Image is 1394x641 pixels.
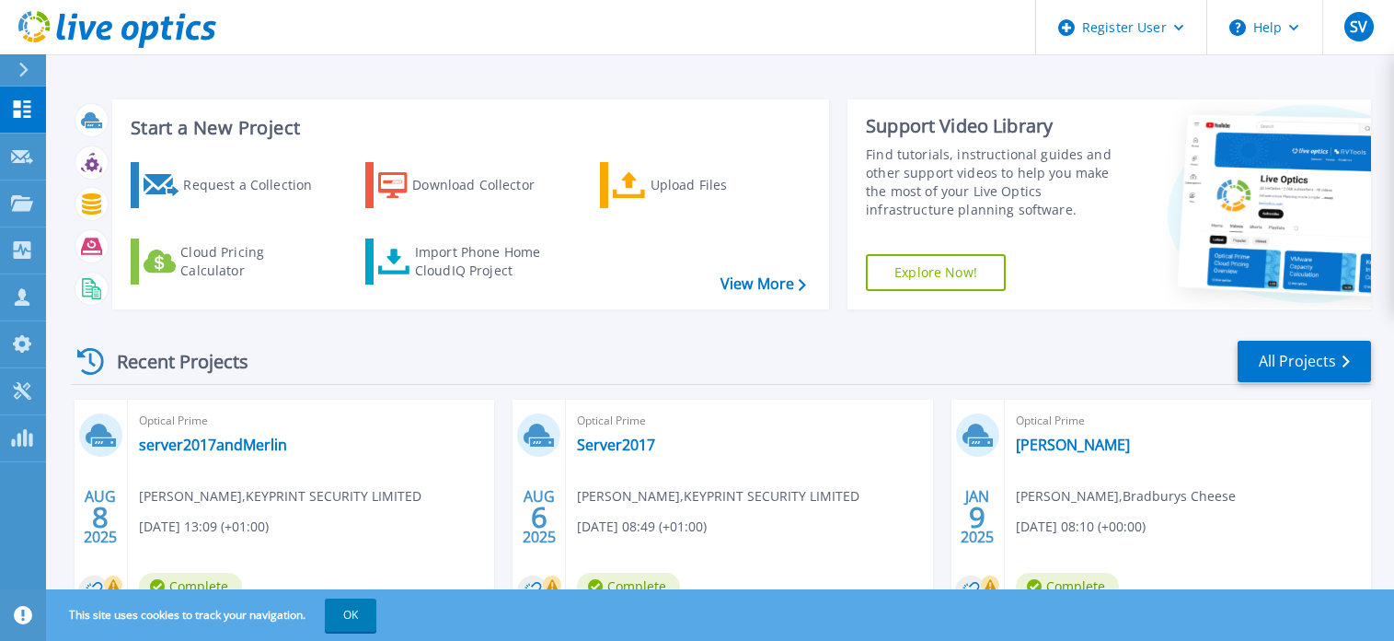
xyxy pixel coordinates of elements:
a: server2017andMerlin [139,436,287,454]
div: Download Collector [412,167,559,204]
div: Import Phone Home CloudIQ Project [415,243,559,280]
span: 9 [969,509,985,525]
span: Complete [1016,573,1119,600]
span: 8 [92,509,109,525]
div: AUG 2025 [83,484,118,551]
span: Optical Prime [577,411,921,431]
div: Recent Projects [71,339,273,384]
span: [DATE] 13:09 (+01:00) [139,517,269,537]
a: Cloud Pricing Calculator [131,239,336,285]
span: [DATE] 08:49 (+01:00) [577,517,707,537]
span: Optical Prime [139,411,483,431]
div: Support Video Library [866,114,1128,138]
a: Explore Now! [866,254,1006,291]
div: Upload Files [651,167,798,204]
span: [PERSON_NAME] , KEYPRINT SECURITY LIMITED [139,486,421,507]
span: [DATE] 08:10 (+00:00) [1016,517,1146,537]
a: Upload Files [600,162,805,208]
span: 6 [531,509,547,525]
div: AUG 2025 [522,484,557,551]
span: This site uses cookies to track your navigation. [51,599,376,632]
button: OK [325,599,376,632]
span: SV [1350,19,1367,34]
a: View More [720,275,806,293]
a: [PERSON_NAME] [1016,436,1130,454]
div: JAN 2025 [960,484,995,551]
span: Optical Prime [1016,411,1360,431]
div: Find tutorials, instructional guides and other support videos to help you make the most of your L... [866,146,1128,219]
span: Complete [577,573,680,600]
span: [PERSON_NAME] , Bradburys Cheese [1016,486,1236,507]
a: All Projects [1238,341,1371,382]
h3: Start a New Project [131,118,805,138]
span: [PERSON_NAME] , KEYPRINT SECURITY LIMITED [577,486,859,507]
div: Request a Collection [183,167,330,204]
div: Cloud Pricing Calculator [180,243,328,280]
span: Complete [139,573,242,600]
a: Server2017 [577,436,655,454]
a: Request a Collection [131,162,336,208]
a: Download Collector [365,162,570,208]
